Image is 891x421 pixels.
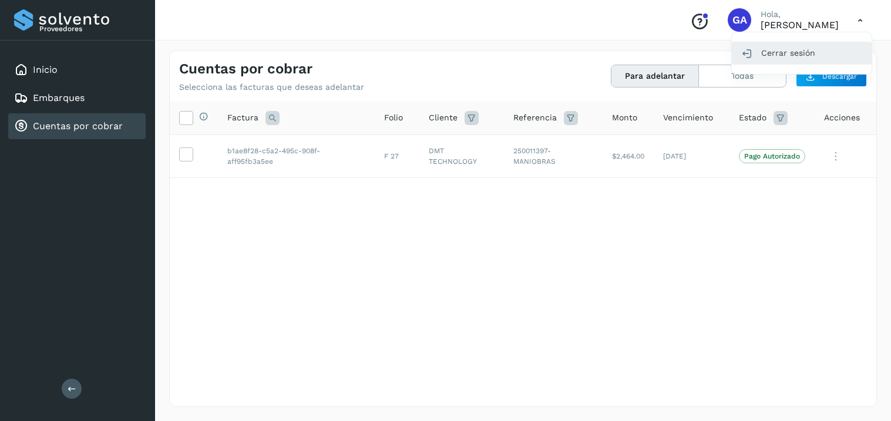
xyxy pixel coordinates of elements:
a: Embarques [33,92,85,103]
a: Cuentas por cobrar [33,120,123,132]
div: Cerrar sesión [732,42,872,64]
div: Inicio [8,57,146,83]
a: Inicio [33,64,58,75]
div: Cuentas por cobrar [8,113,146,139]
div: Embarques [8,85,146,111]
p: Proveedores [39,25,141,33]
